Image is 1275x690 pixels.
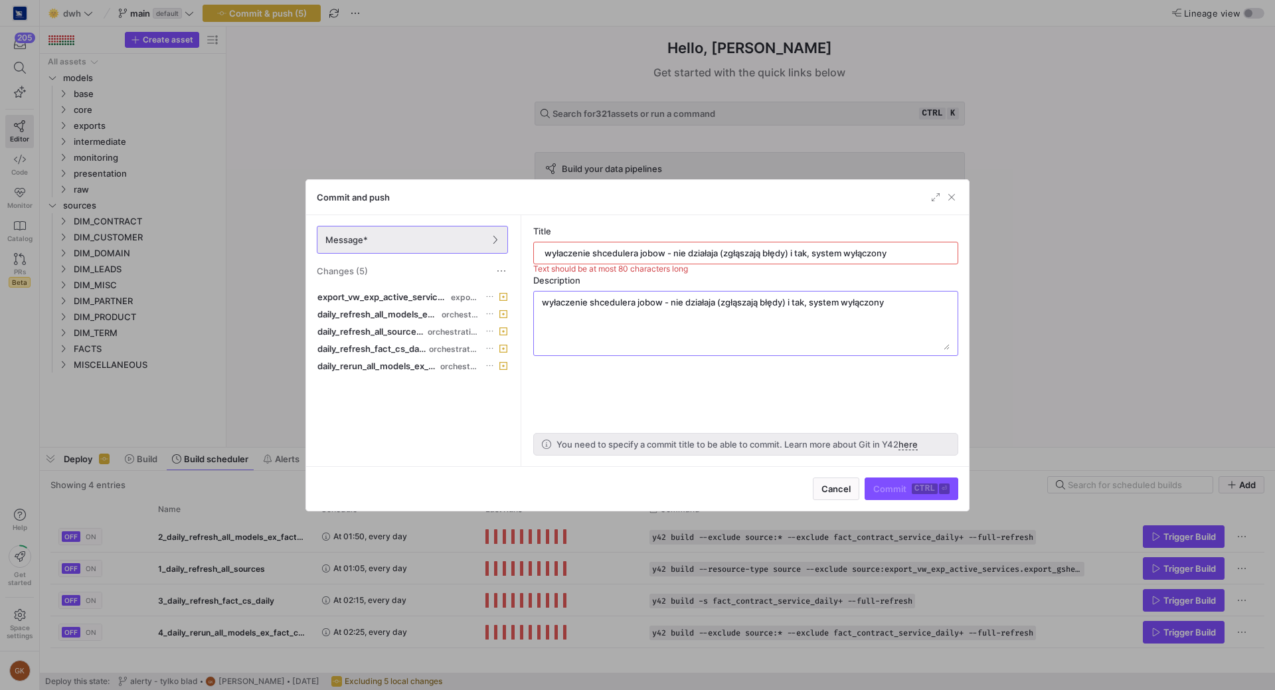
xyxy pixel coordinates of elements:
[314,305,511,323] button: daily_refresh_all_models_ex_fact_cs_daily.ymlorchestrations
[314,357,511,375] button: daily_rerun_all_models_ex_fact_cs_daily.ymlorchestrations
[317,192,390,203] h3: Commit and push
[533,275,958,286] div: Description
[533,265,688,273] mat-error: Text should be at most 80 characters long
[442,310,478,319] span: orchestrations
[317,361,438,371] span: daily_rerun_all_models_ex_fact_cs_daily.yml
[317,326,425,337] span: daily_refresh_all_sources.yml
[440,362,478,371] span: orchestrations
[317,343,426,354] span: daily_refresh_fact_cs_daily.yml
[428,327,478,337] span: orchestrations
[317,266,368,276] span: Changes (5)
[314,323,511,340] button: daily_refresh_all_sources.ymlorchestrations
[429,345,478,354] span: orchestrations
[325,234,368,245] span: Message*
[317,309,439,319] span: daily_refresh_all_models_ex_fact_cs_daily.yml
[898,439,918,450] a: here
[451,293,478,302] span: exports
[533,226,551,236] span: Title
[821,483,851,494] span: Cancel
[314,340,511,357] button: daily_refresh_fact_cs_daily.ymlorchestrations
[317,292,448,302] span: export_vw_exp_active_services.yml
[813,477,859,500] button: Cancel
[556,439,918,450] p: You need to specify a commit title to be able to commit. Learn more about Git in Y42
[314,288,511,305] button: export_vw_exp_active_services.ymlexports
[317,226,508,254] button: Message*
